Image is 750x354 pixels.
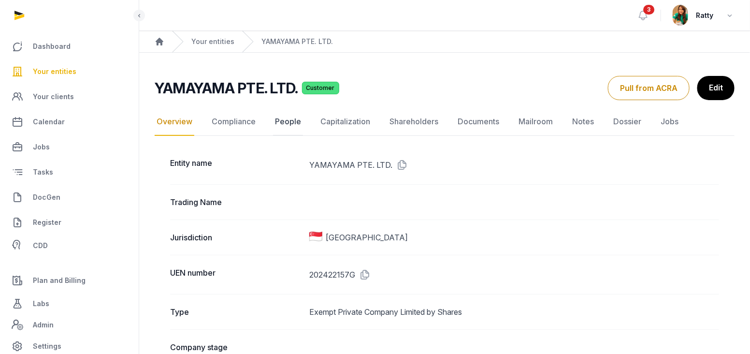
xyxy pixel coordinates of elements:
a: Tasks [8,161,131,184]
span: DocGen [33,192,60,203]
nav: Breadcrumb [139,31,750,53]
a: Capitalization [318,108,372,136]
a: Jobs [659,108,680,136]
dd: Exempt Private Company Limited by Shares [309,306,719,318]
a: DocGen [8,186,131,209]
a: Notes [570,108,596,136]
span: Your entities [33,66,76,77]
dt: Entity name [170,157,302,173]
span: Register [33,217,61,228]
span: Dashboard [33,41,71,52]
span: [GEOGRAPHIC_DATA] [326,232,408,243]
span: Ratty [696,10,713,21]
h2: YAMAYAMA PTE. LTD. [155,79,298,97]
a: People [273,108,303,136]
a: Edit [697,76,735,100]
span: Admin [33,319,54,331]
nav: Tabs [155,108,735,136]
a: Mailroom [517,108,555,136]
a: Calendar [8,110,131,133]
a: YAMAYAMA PTE. LTD. [261,37,333,46]
a: Your clients [8,85,131,108]
dt: Type [170,306,302,318]
span: Labs [33,298,49,310]
span: Customer [302,82,339,94]
span: Jobs [33,141,50,153]
a: Compliance [210,108,258,136]
span: Settings [33,340,61,352]
span: Tasks [33,166,53,178]
a: Dashboard [8,35,131,58]
a: Overview [155,108,194,136]
a: Register [8,211,131,234]
span: 3 [644,5,655,15]
dt: Jurisdiction [170,232,302,243]
dd: 202422157G [309,267,719,282]
a: Plan and Billing [8,269,131,292]
a: Documents [456,108,501,136]
button: Pull from ACRA [608,76,690,100]
a: Dossier [611,108,643,136]
dt: UEN number [170,267,302,282]
span: Calendar [33,116,65,128]
a: CDD [8,236,131,255]
span: Plan and Billing [33,275,86,286]
dd: YAMAYAMA PTE. LTD. [309,157,719,173]
dt: Company stage [170,341,302,353]
a: Your entities [8,60,131,83]
a: Jobs [8,135,131,159]
a: Your entities [191,37,234,46]
img: avatar [673,5,688,26]
span: CDD [33,240,48,251]
dt: Trading Name [170,196,302,208]
a: Admin [8,315,131,335]
a: Shareholders [388,108,440,136]
span: Your clients [33,91,74,103]
a: Labs [8,292,131,315]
